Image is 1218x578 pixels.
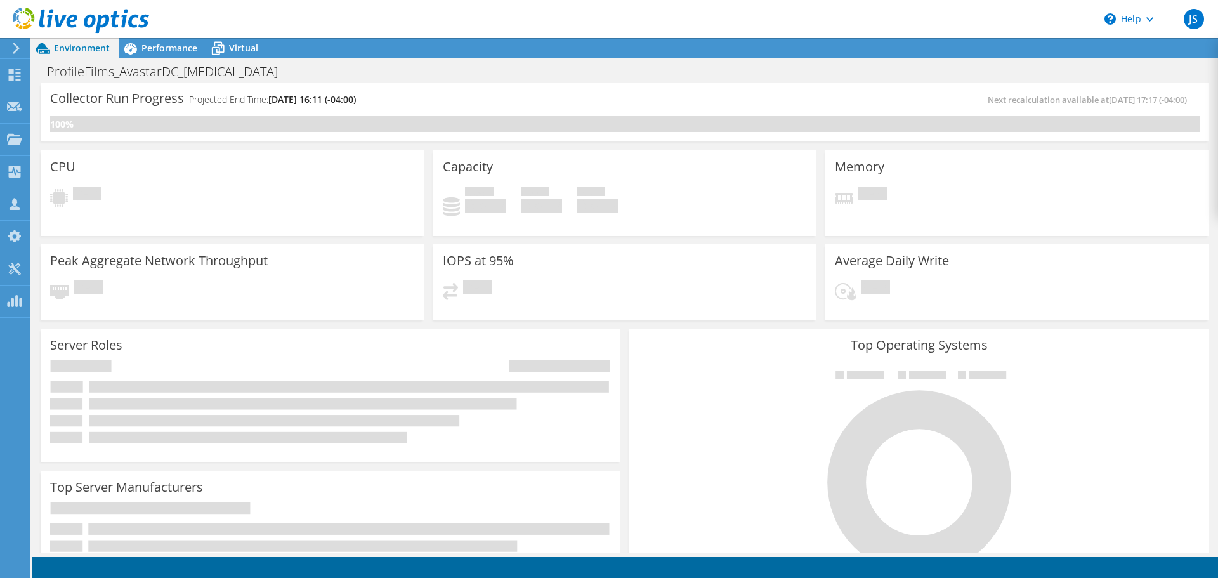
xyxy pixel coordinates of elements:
h3: Capacity [443,160,493,174]
span: Virtual [229,42,258,54]
h3: Server Roles [50,338,122,352]
span: JS [1184,9,1204,29]
span: Pending [73,187,101,204]
span: Environment [54,42,110,54]
h1: ProfileFilms_AvastarDC_[MEDICAL_DATA] [41,65,298,79]
h3: Peak Aggregate Network Throughput [50,254,268,268]
span: Pending [861,280,890,298]
h4: 0 GiB [465,199,506,213]
span: [DATE] 16:11 (-04:00) [268,93,356,105]
span: Used [465,187,494,199]
span: Free [521,187,549,199]
span: Pending [858,187,887,204]
h3: Top Operating Systems [639,338,1200,352]
h4: Projected End Time: [189,93,356,107]
h4: 0 GiB [521,199,562,213]
h3: Memory [835,160,884,174]
span: Performance [141,42,197,54]
svg: \n [1104,13,1116,25]
span: Pending [463,280,492,298]
h3: Average Daily Write [835,254,949,268]
span: Total [577,187,605,199]
h3: IOPS at 95% [443,254,514,268]
span: [DATE] 17:17 (-04:00) [1109,94,1187,105]
h4: 0 GiB [577,199,618,213]
h3: Top Server Manufacturers [50,480,203,494]
span: Next recalculation available at [988,94,1193,105]
h3: CPU [50,160,75,174]
span: Pending [74,280,103,298]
